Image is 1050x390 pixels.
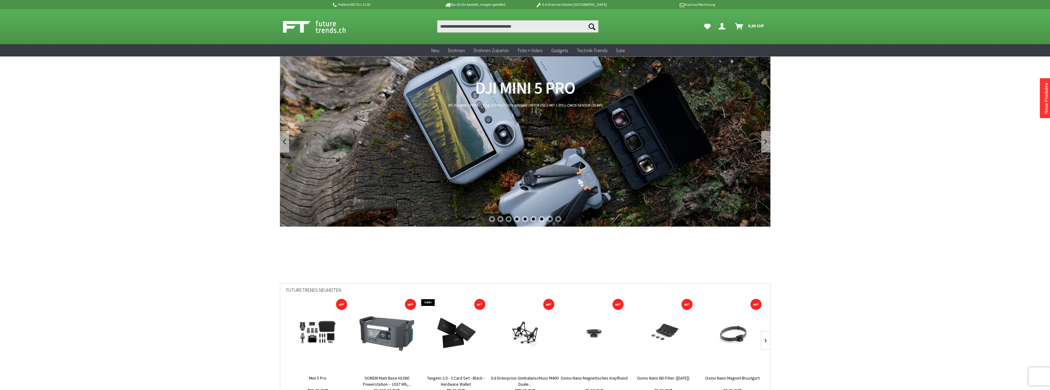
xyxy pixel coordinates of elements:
[437,20,598,33] input: Produkt, Marke, Kategorie, EAN, Artikelnummer…
[586,20,598,33] button: Suchen
[332,1,428,8] p: Hotline 032 511 11 03
[539,216,545,222] div: 7
[290,315,345,352] img: Mini 5 Pro
[698,375,767,387] a: Osmo Nano Magnet-Brustgurt
[491,375,559,387] a: DJI Enterprise Gimbalanschluss M400 Duale...
[286,284,764,301] div: Futuretrends Neuheiten
[523,1,619,8] p: DJI Drohnen Dealer [GEOGRAPHIC_DATA]
[559,375,628,387] a: Osmo Nano Magnetisches Kopfband
[428,1,523,8] p: Bis 16 Uhr bestellt, morgen geliefert.
[469,44,514,57] a: Drohnen Zubehör
[577,47,607,53] span: Technik-Trends
[358,315,415,352] img: SOREIN Main Base H1060 Powerstation – 1037 Wh, 2200 W, LiFePO4
[514,44,547,57] a: Foto + Video
[547,216,553,222] div: 8
[518,47,543,53] span: Foto + Video
[612,44,629,57] a: Sale
[489,216,495,222] div: 1
[547,44,572,57] a: Gadgets
[514,216,520,222] div: 4
[639,315,688,352] img: Osmo Nano ND-Filter (8/16/32)
[352,375,421,387] a: SOREIN Main Base H1060 Powerstation – 1037 Wh,...
[500,315,549,352] img: DJI Enterprise Gimbalanschluss M400 Duale Gimbal-Verbindung
[427,44,444,57] a: Neu
[283,19,359,34] img: Shop Futuretrends - zur Startseite wechseln
[474,47,509,53] span: Drohnen Zubehör
[701,20,714,33] a: Meine Favoriten
[709,315,755,352] img: Osmo Nano Magnet-Brustgurt
[555,216,561,222] div: 9
[444,44,469,57] a: Drohnen
[629,375,698,387] a: Osmo Nano ND-Filter ([DATE])
[570,315,619,352] img: Osmo Nano Magnetisches Kopfband
[767,375,836,387] a: Osmo Nano Folding Arm Kit
[530,216,536,222] div: 6
[551,47,568,53] span: Gadgets
[431,47,439,53] span: Neu
[733,20,767,33] a: Warenkorb
[572,44,612,57] a: Technik-Trends
[421,375,490,387] a: Tangem 2.0 - 3 Card Set - Black - Hardware Wallet
[616,47,625,53] span: Sale
[280,56,770,227] a: DJI Mini 5 Pro
[433,315,478,352] img: Tangem 2.0 - 3 Card Set - Black - Hardware Wallet
[716,20,730,33] a: Dein Konto
[522,216,528,222] div: 5
[748,21,764,31] span: 0,00 CHF
[283,375,352,387] a: Mini 5 Pro
[497,216,503,222] div: 2
[448,47,465,53] span: Drohnen
[619,1,715,8] p: Kauf auf Rechnung
[1043,83,1049,114] a: Neue Produkte
[506,216,512,222] div: 3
